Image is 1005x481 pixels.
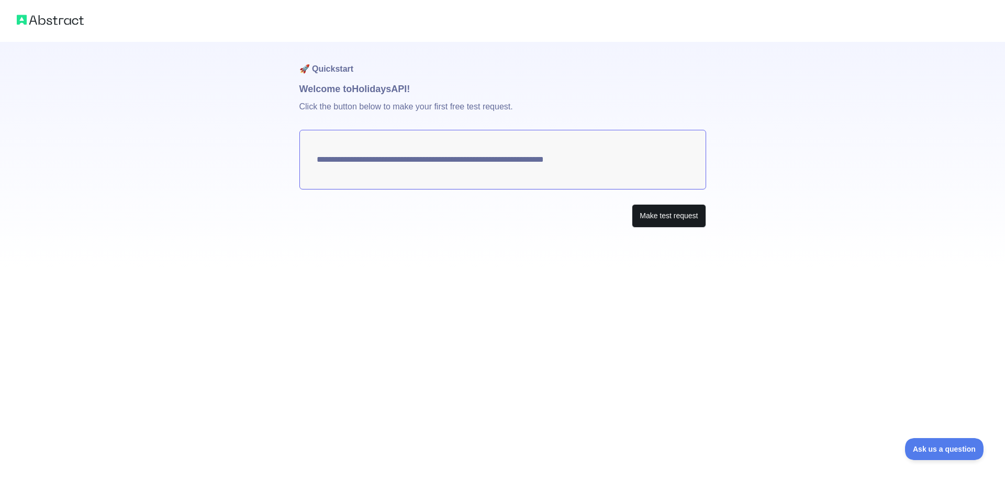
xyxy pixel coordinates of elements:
p: Click the button below to make your first free test request. [299,96,706,130]
img: Abstract logo [17,13,84,27]
iframe: Toggle Customer Support [905,438,984,460]
button: Make test request [632,204,706,228]
h1: Welcome to Holidays API! [299,82,706,96]
h1: 🚀 Quickstart [299,42,706,82]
